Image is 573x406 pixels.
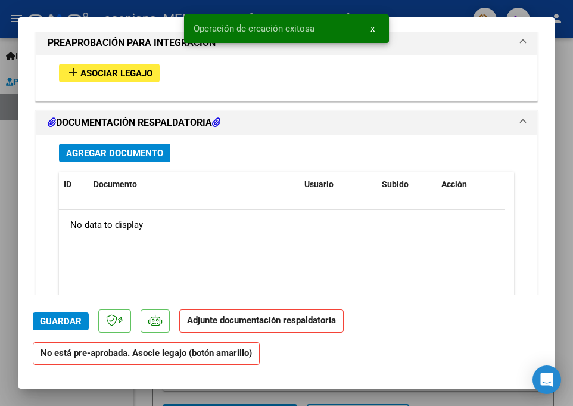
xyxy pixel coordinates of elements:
[80,68,152,79] span: Asociar Legajo
[66,148,163,159] span: Agregar Documento
[304,179,334,189] span: Usuario
[441,179,467,189] span: Acción
[48,116,220,130] h1: DOCUMENTACIÓN RESPALDATORIA
[33,342,260,365] strong: No está pre-aprobada. Asocie legajo (botón amarillo)
[36,55,537,101] div: PREAPROBACIÓN PARA INTEGRACION
[64,179,71,189] span: ID
[437,172,496,197] datatable-header-cell: Acción
[194,23,314,35] span: Operación de creación exitosa
[59,64,160,82] button: Asociar Legajo
[66,65,80,79] mat-icon: add
[377,172,437,197] datatable-header-cell: Subido
[36,111,537,135] mat-expansion-panel-header: DOCUMENTACIÓN RESPALDATORIA
[89,172,300,197] datatable-header-cell: Documento
[59,144,170,162] button: Agregar Documento
[59,172,89,197] datatable-header-cell: ID
[361,18,384,39] button: x
[33,312,89,330] button: Guardar
[532,365,561,394] div: Open Intercom Messenger
[187,315,336,326] strong: Adjunte documentación respaldatoria
[40,316,82,327] span: Guardar
[48,36,216,50] h1: PREAPROBACIÓN PARA INTEGRACION
[370,23,375,34] span: x
[36,31,537,55] mat-expansion-panel-header: PREAPROBACIÓN PARA INTEGRACION
[36,135,537,379] div: DOCUMENTACIÓN RESPALDATORIA
[59,210,505,240] div: No data to display
[94,179,137,189] span: Documento
[382,179,409,189] span: Subido
[300,172,377,197] datatable-header-cell: Usuario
